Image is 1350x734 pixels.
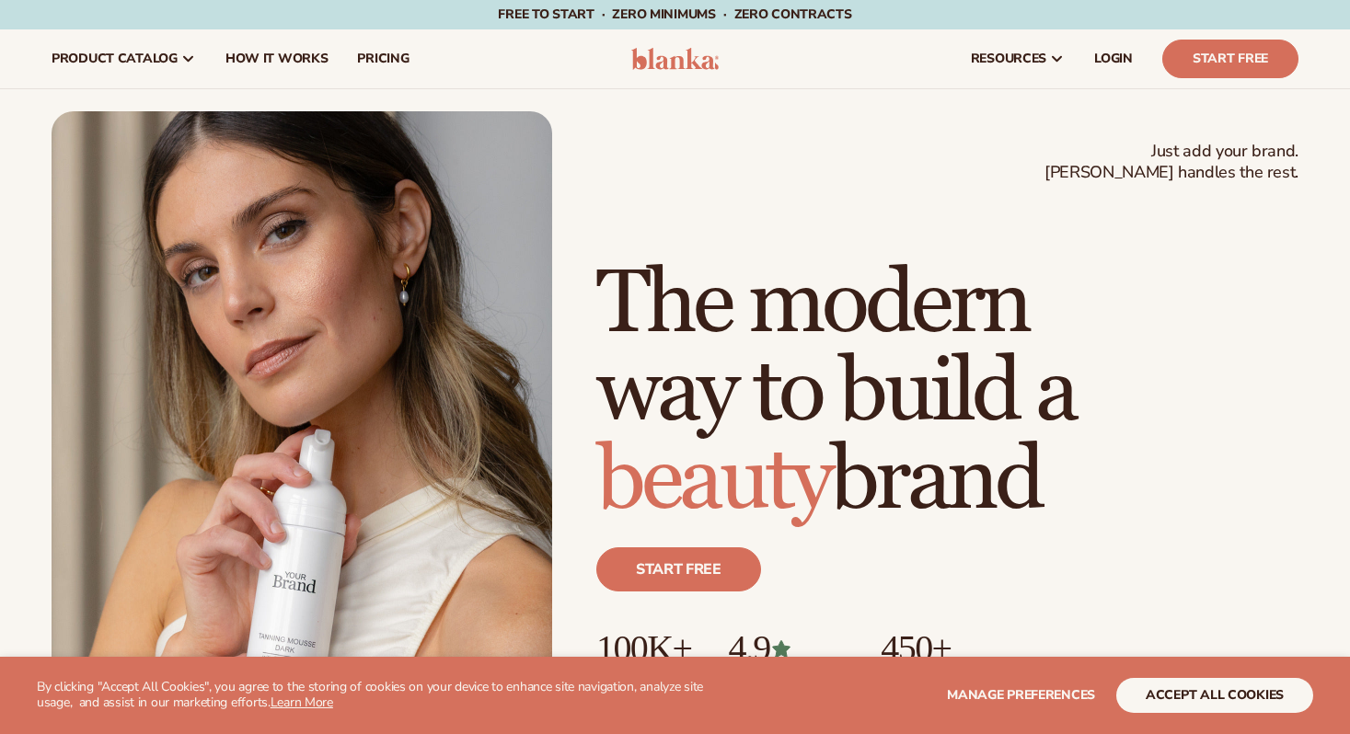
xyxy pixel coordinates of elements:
[631,48,719,70] img: logo
[52,52,178,66] span: product catalog
[1162,40,1298,78] a: Start Free
[728,628,844,669] p: 4.9
[211,29,343,88] a: How It Works
[37,29,211,88] a: product catalog
[947,686,1095,704] span: Manage preferences
[1094,52,1133,66] span: LOGIN
[881,628,1020,669] p: 450+
[342,29,423,88] a: pricing
[1079,29,1148,88] a: LOGIN
[596,547,761,591] a: Start free
[357,52,409,66] span: pricing
[1116,678,1313,713] button: accept all cookies
[498,6,851,23] span: Free to start · ZERO minimums · ZERO contracts
[225,52,329,66] span: How It Works
[596,260,1298,525] h1: The modern way to build a brand
[971,52,1046,66] span: resources
[956,29,1079,88] a: resources
[947,678,1095,713] button: Manage preferences
[271,694,333,711] a: Learn More
[596,427,830,534] span: beauty
[1044,141,1298,184] span: Just add your brand. [PERSON_NAME] handles the rest.
[37,680,716,711] p: By clicking "Accept All Cookies", you agree to the storing of cookies on your device to enhance s...
[596,628,691,669] p: 100K+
